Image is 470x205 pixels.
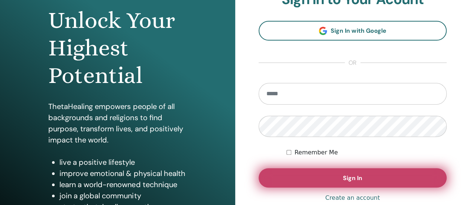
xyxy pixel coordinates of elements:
[59,157,187,168] li: live a positive lifestyle
[48,7,187,90] h1: Unlock Your Highest Potential
[48,101,187,145] p: ThetaHealing empowers people of all backgrounds and religions to find purpose, transform lives, a...
[345,58,360,67] span: or
[331,27,386,35] span: Sign In with Google
[343,174,362,182] span: Sign In
[59,190,187,201] li: join a global community
[259,168,447,188] button: Sign In
[286,148,447,157] div: Keep me authenticated indefinitely or until I manually logout
[59,179,187,190] li: learn a world-renowned technique
[59,168,187,179] li: improve emotional & physical health
[294,148,338,157] label: Remember Me
[325,193,380,202] a: Create an account
[259,21,447,41] a: Sign In with Google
